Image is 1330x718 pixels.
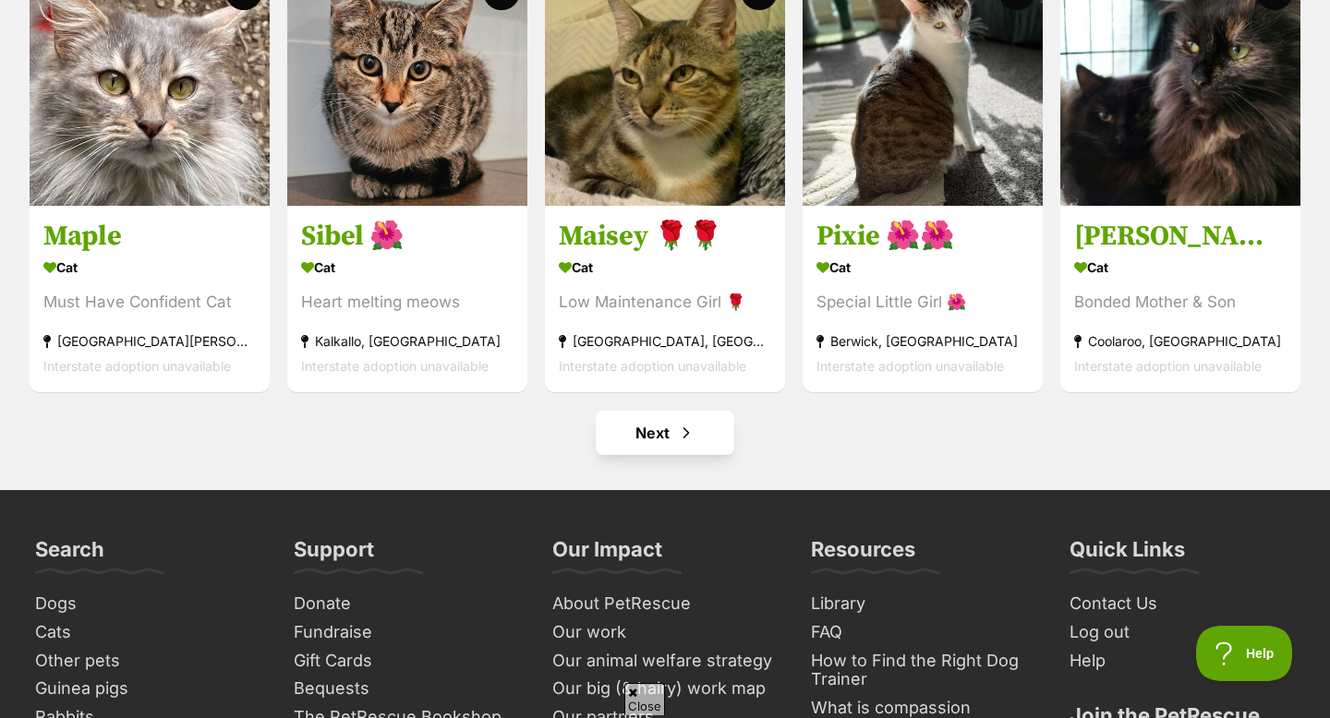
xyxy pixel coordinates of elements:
a: Our big (& hairy) work map [545,675,785,703]
div: Bonded Mother & Son [1074,290,1287,315]
a: Our animal welfare strategy [545,647,785,676]
a: [PERSON_NAME] and [PERSON_NAME]❣️ Cat Bonded Mother & Son Coolaroo, [GEOGRAPHIC_DATA] Interstate ... [1060,205,1300,392]
a: Sibel 🌺 Cat Heart melting meows Kalkallo, [GEOGRAPHIC_DATA] Interstate adoption unavailable favou... [287,205,527,392]
a: Contact Us [1062,590,1302,618]
a: Maisey 🌹🌹 Cat Low Maintenance Girl 🌹 [GEOGRAPHIC_DATA], [GEOGRAPHIC_DATA] Interstate adoption una... [545,205,785,392]
a: Help [1062,647,1302,676]
h3: Quick Links [1070,536,1185,573]
div: Cat [43,254,256,281]
div: Coolaroo, [GEOGRAPHIC_DATA] [1074,329,1287,353]
iframe: Help Scout Beacon - Open [1196,626,1293,681]
a: Maple Cat Must Have Confident Cat [GEOGRAPHIC_DATA][PERSON_NAME], [GEOGRAPHIC_DATA] Interstate ad... [30,205,270,392]
a: Next page [596,411,734,455]
nav: Pagination [28,411,1302,455]
div: Must Have Confident Cat [43,290,256,315]
a: Log out [1062,618,1302,647]
div: [GEOGRAPHIC_DATA], [GEOGRAPHIC_DATA] [559,329,771,353]
span: Interstate adoption unavailable [1074,358,1262,374]
div: Cat [559,254,771,281]
h3: Resources [811,536,915,573]
h3: Support [294,536,374,573]
div: [GEOGRAPHIC_DATA][PERSON_NAME], [GEOGRAPHIC_DATA] [43,329,256,353]
a: Pixie 🌺🌺 Cat Special Little Girl 🌺 Berwick, [GEOGRAPHIC_DATA] Interstate adoption unavailable fav... [803,205,1043,392]
span: Interstate adoption unavailable [816,358,1004,374]
span: Interstate adoption unavailable [301,358,489,374]
a: Library [804,590,1044,618]
a: Fundraise [286,618,526,647]
a: Bequests [286,675,526,703]
a: Gift Cards [286,647,526,676]
span: Interstate adoption unavailable [43,358,231,374]
div: Heart melting meows [301,290,514,315]
a: Dogs [28,590,268,618]
h3: [PERSON_NAME] and [PERSON_NAME]❣️ [1074,219,1287,254]
a: FAQ [804,618,1044,647]
h3: Pixie 🌺🌺 [816,219,1029,254]
a: Donate [286,590,526,618]
a: How to Find the Right Dog Trainer [804,647,1044,694]
div: Kalkallo, [GEOGRAPHIC_DATA] [301,329,514,353]
div: Berwick, [GEOGRAPHIC_DATA] [816,329,1029,353]
div: Cat [301,254,514,281]
span: Interstate adoption unavailable [559,358,746,374]
a: Other pets [28,647,268,676]
h3: Search [35,536,104,573]
h3: Maple [43,219,256,254]
div: Special Little Girl 🌺 [816,290,1029,315]
h3: Sibel 🌺 [301,219,514,254]
a: Our work [545,618,785,647]
div: Cat [1074,254,1287,281]
h3: Maisey 🌹🌹 [559,219,771,254]
div: Low Maintenance Girl 🌹 [559,290,771,315]
a: Guinea pigs [28,675,268,703]
a: About PetRescue [545,590,785,618]
div: Cat [816,254,1029,281]
span: Close [624,683,665,715]
a: Cats [28,618,268,647]
h3: Our Impact [552,536,662,573]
